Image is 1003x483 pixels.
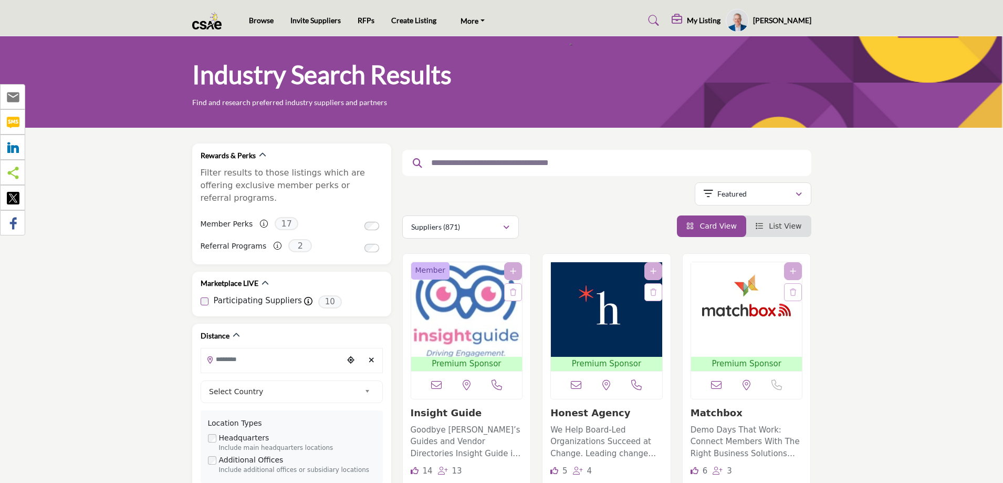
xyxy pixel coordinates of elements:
[415,265,446,276] span: Member
[275,217,298,230] span: 17
[214,295,302,307] label: Participating Suppliers
[452,466,462,476] span: 13
[288,239,312,252] span: 2
[691,262,802,371] a: Open Listing in new tab
[201,278,258,289] h2: Marketplace LIVE
[411,424,523,460] p: Goodbye [PERSON_NAME]’s Guides and Vendor Directories Insight Guide is a business marketplace pla...
[208,418,375,429] div: Location Types
[686,222,737,230] a: View Card
[550,407,630,418] a: Honest Agency
[726,9,749,32] button: Show hide supplier dropdown
[219,444,375,453] div: Include main headquarters locations
[693,358,800,370] span: Premium Sponsor
[550,407,663,419] h3: Honest Agency
[769,222,801,230] span: List View
[703,466,708,476] span: 6
[192,58,452,91] h1: Industry Search Results
[201,331,229,341] h2: Distance
[411,262,523,357] img: Insight Guide
[209,385,360,398] span: Select Country
[391,16,436,25] a: Create Listing
[219,466,375,475] div: Include additional offices or subsidiary locations
[672,14,720,27] div: My Listing
[402,215,519,239] button: Suppliers (871)
[790,267,796,275] a: Add To List
[201,349,343,369] input: Search Location
[562,466,568,476] span: 5
[638,12,666,29] a: Search
[691,407,803,419] h3: Matchbox
[422,466,432,476] span: 14
[364,222,379,230] input: Switch to Member Perks
[290,16,341,25] a: Invite Suppliers
[691,424,803,460] p: Demo Days That Work: Connect Members With The Right Business Solutions Matchbox produces category...
[219,433,269,444] label: Headquarters
[438,465,462,477] div: Followers
[411,407,523,419] h3: Insight Guide
[691,262,802,357] img: Matchbox
[201,215,253,233] label: Member Perks
[753,15,811,26] h5: [PERSON_NAME]
[201,297,208,305] input: Participating Suppliers checkbox
[551,262,662,357] img: Honest Agency
[691,422,803,460] a: Demo Days That Work: Connect Members With The Right Business Solutions Matchbox produces category...
[411,467,419,475] i: Likes
[677,215,746,237] li: Card View
[551,262,662,371] a: Open Listing in new tab
[587,466,592,476] span: 4
[411,262,523,371] a: Open Listing in new tab
[550,467,558,475] i: Likes
[364,244,379,252] input: Switch to Referral Programs
[713,465,732,477] div: Followers
[550,422,663,460] a: We Help Board-Led Organizations Succeed at Change. Leading change that sticks is challenging - ev...
[717,189,747,199] p: Featured
[192,12,227,29] img: Site Logo
[201,150,256,161] h2: Rewards & Perks
[411,407,482,418] a: Insight Guide
[219,455,284,466] label: Additional Offices
[687,16,720,25] h5: My Listing
[201,237,267,255] label: Referral Programs
[453,13,492,28] a: More
[411,222,460,232] p: Suppliers (871)
[691,467,698,475] i: Likes
[249,16,274,25] a: Browse
[364,349,380,372] div: Clear search location
[201,167,383,204] p: Filter results to those listings which are offering exclusive member perks or referral programs.
[650,267,656,275] a: Add To List
[746,215,811,237] li: List View
[691,407,743,418] a: Matchbox
[358,16,374,25] a: RFPs
[553,358,660,370] span: Premium Sponsor
[550,424,663,460] p: We Help Board-Led Organizations Succeed at Change. Leading change that sticks is challenging - ev...
[192,97,387,108] p: Find and research preferred industry suppliers and partners
[756,222,802,230] a: View List
[727,466,732,476] span: 3
[343,349,359,372] div: Choose your current location
[510,267,516,275] a: Add To List
[318,295,342,309] span: 10
[411,422,523,460] a: Goodbye [PERSON_NAME]’s Guides and Vendor Directories Insight Guide is a business marketplace pla...
[573,465,592,477] div: Followers
[699,222,736,230] span: Card View
[695,182,811,205] button: Featured
[413,358,520,370] span: Premium Sponsor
